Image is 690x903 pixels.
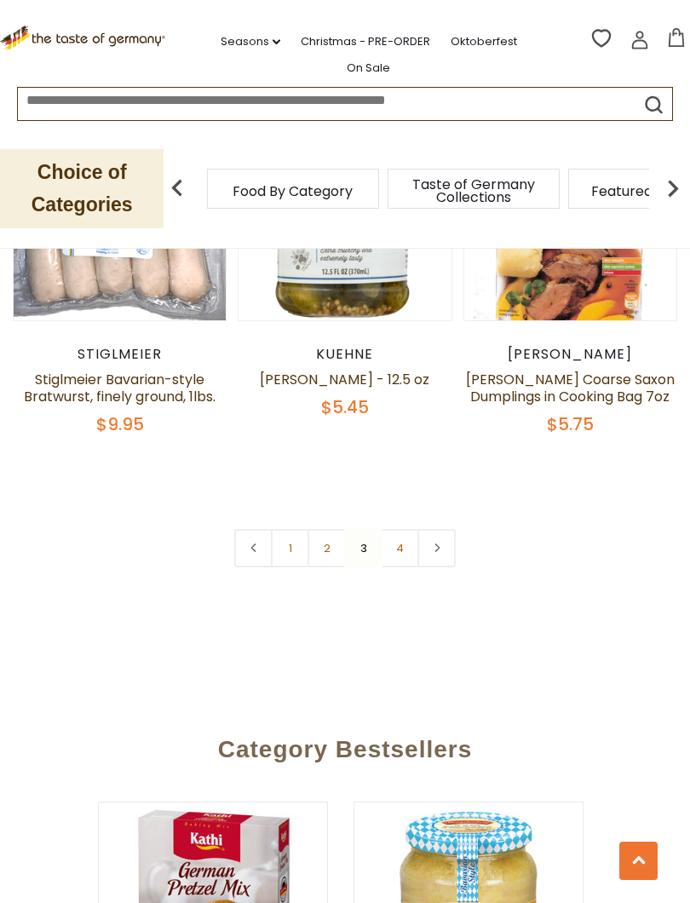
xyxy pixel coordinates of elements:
[308,529,346,567] a: 2
[347,59,390,78] a: On Sale
[24,370,216,406] a: Stiglmeier Bavarian-style Bratwurst, finely ground, 1lbs.
[451,32,517,51] a: Oktoberfest
[160,171,194,205] img: previous arrow
[405,178,542,204] a: Taste of Germany Collections
[271,529,309,567] a: 1
[466,370,675,406] a: [PERSON_NAME] Coarse Saxon Dumplings in Cooking Bag 7oz
[233,185,353,198] a: Food By Category
[20,710,669,780] div: Category Bestsellers
[321,395,369,419] span: $5.45
[260,370,429,389] a: [PERSON_NAME] - 12.5 oz
[547,412,594,436] span: $5.75
[238,346,451,363] div: Kuehne
[221,32,280,51] a: Seasons
[96,412,144,436] span: $9.95
[381,529,419,567] a: 4
[301,32,430,51] a: Christmas - PRE-ORDER
[656,171,690,205] img: next arrow
[463,346,677,363] div: [PERSON_NAME]
[13,346,227,363] div: Stiglmeier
